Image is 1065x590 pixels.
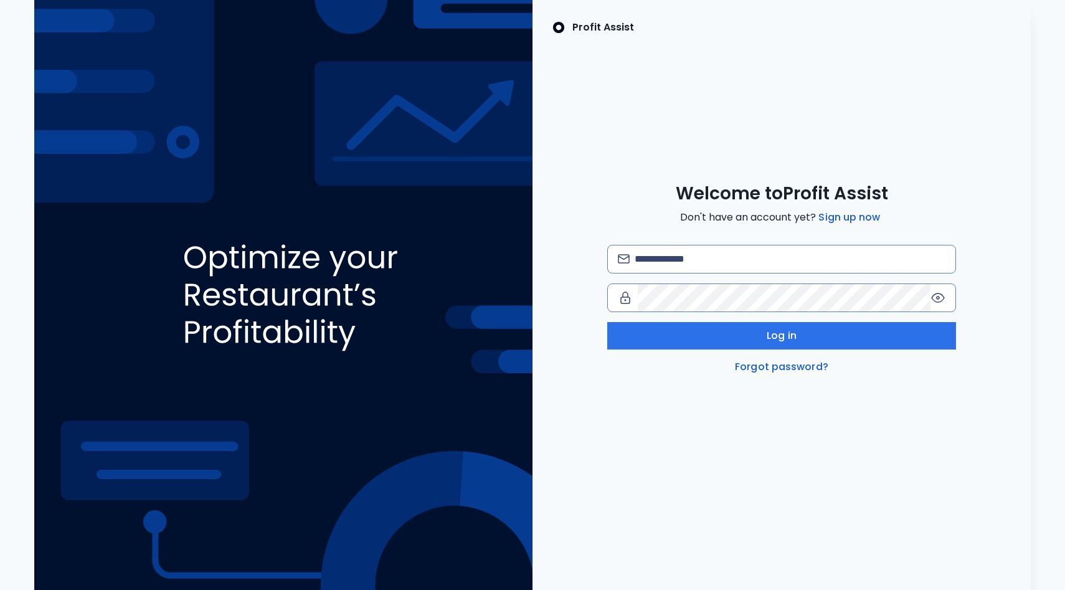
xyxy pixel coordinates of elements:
p: Profit Assist [572,20,634,35]
button: Log in [607,322,956,350]
span: Welcome to Profit Assist [676,183,888,205]
span: Don't have an account yet? [680,210,883,225]
span: Log in [767,328,797,343]
a: Sign up now [816,210,883,225]
img: email [618,254,630,264]
a: Forgot password? [732,359,831,374]
img: SpotOn Logo [552,20,565,35]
